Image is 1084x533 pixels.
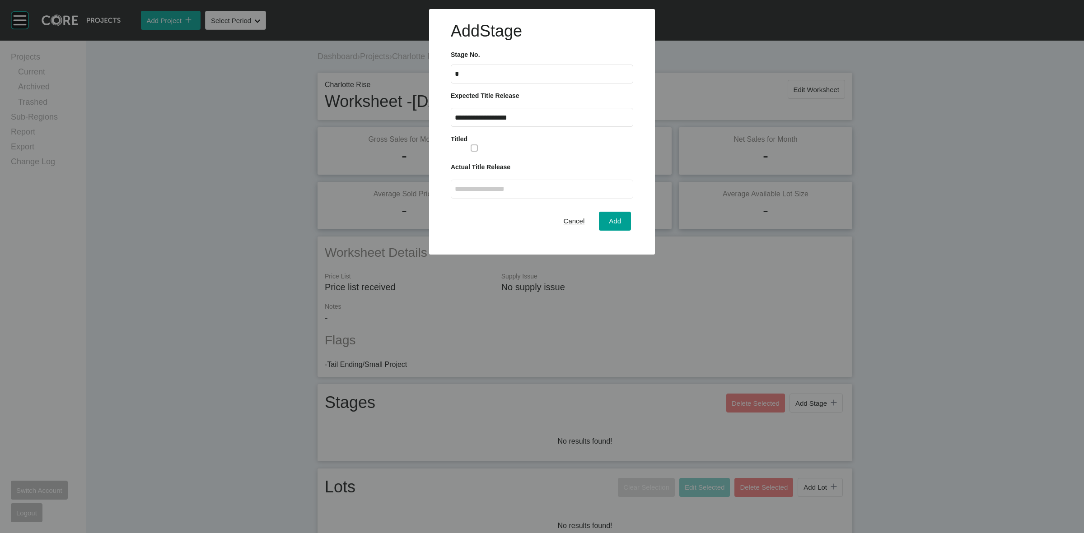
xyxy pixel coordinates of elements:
[609,217,621,225] span: Add
[599,212,631,231] button: Add
[451,92,519,99] label: Expected Title Release
[451,135,467,143] label: Titled
[554,212,595,231] button: Cancel
[451,20,633,42] h1: Add Stage
[451,163,510,171] label: Actual Title Release
[564,217,585,225] span: Cancel
[451,51,480,58] label: Stage No.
